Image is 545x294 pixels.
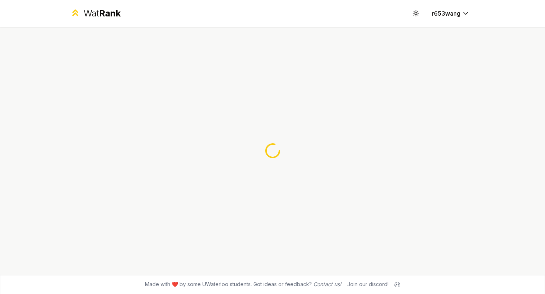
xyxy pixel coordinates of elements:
div: Wat [83,7,121,19]
a: Contact us! [313,281,341,287]
div: Join our discord! [347,281,389,288]
span: Rank [99,8,121,19]
span: Made with ❤️ by some UWaterloo students. Got ideas or feedback? [145,281,341,288]
span: r653wang [432,9,460,18]
button: r653wang [426,7,475,20]
a: WatRank [70,7,121,19]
